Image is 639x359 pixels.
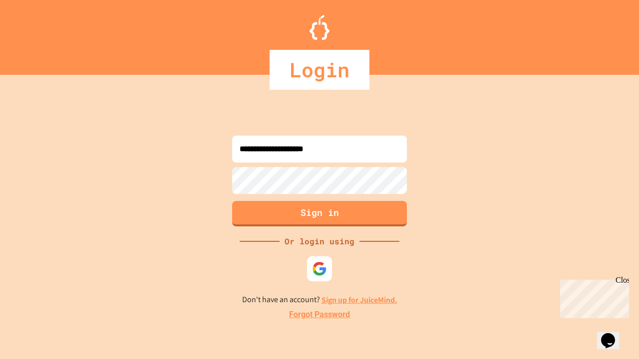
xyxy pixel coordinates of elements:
button: Sign in [232,201,407,226]
p: Don't have an account? [242,294,397,306]
a: Sign up for JuiceMind. [321,295,397,305]
div: Chat with us now!Close [4,4,69,63]
img: Logo.svg [310,15,329,40]
img: google-icon.svg [312,261,327,276]
iframe: chat widget [597,319,629,349]
div: Or login using [280,235,359,247]
div: Login [270,50,369,90]
a: Forgot Password [289,309,350,321]
iframe: chat widget [556,276,629,318]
